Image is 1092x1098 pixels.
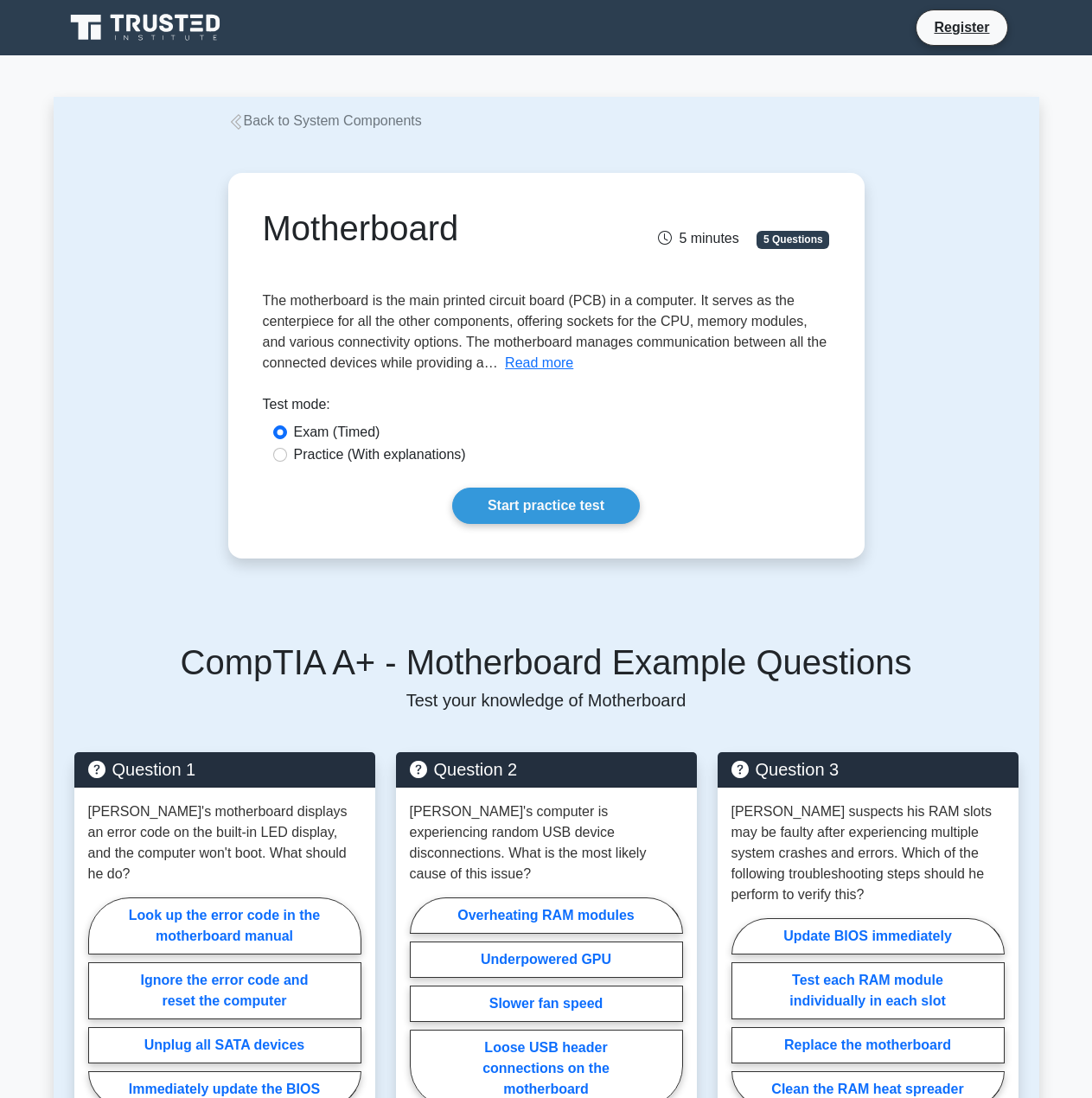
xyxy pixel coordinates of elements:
[74,690,1019,711] p: Test your knowledge of Motherboard
[263,394,830,422] div: Test mode:
[731,801,1005,905] p: [PERSON_NAME] suspects his RAM slots may be faulty after experiencing multiple system crashes and...
[263,293,827,370] span: The motherboard is the main printed circuit board (PCB) in a computer. It serves as the centerpie...
[923,16,999,38] a: Register
[658,231,738,246] span: 5 minutes
[263,207,634,249] h1: Motherboard
[74,642,1019,683] h5: CompTIA A+ - Motherboard Example Questions
[88,897,361,954] label: Look up the error code in the motherboard manual
[410,897,683,934] label: Overheating RAM modules
[731,918,1005,954] label: Update BIOS immediately
[410,942,683,978] label: Underpowered GPU
[505,353,573,373] button: Read more
[88,801,361,884] p: [PERSON_NAME]'s motherboard displays an error code on the built-in LED display, and the computer ...
[731,962,1005,1019] label: Test each RAM module individually in each slot
[410,986,683,1022] label: Slower fan speed
[88,1027,361,1063] label: Unplug all SATA devices
[88,759,361,780] h5: Question 1
[452,488,640,524] a: Start practice test
[294,444,466,465] label: Practice (With explanations)
[731,1027,1005,1063] label: Replace the motherboard
[228,113,422,128] a: Back to System Components
[88,962,361,1019] label: Ignore the error code and reset the computer
[410,759,683,780] h5: Question 2
[757,231,829,248] span: 5 Questions
[294,422,380,443] label: Exam (Timed)
[410,801,683,884] p: [PERSON_NAME]'s computer is experiencing random USB device disconnections. What is the most likel...
[731,759,1005,780] h5: Question 3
